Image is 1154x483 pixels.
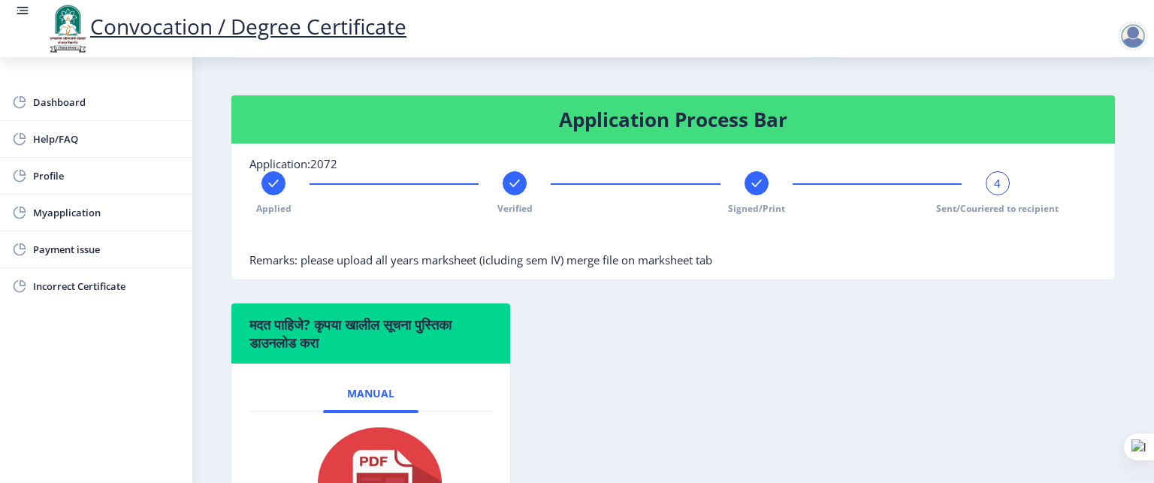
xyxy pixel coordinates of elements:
span: Sent/Couriered to recipient [936,202,1059,215]
span: Payment issue [33,240,180,258]
span: Incorrect Certificate [33,277,180,295]
img: logo [45,3,90,54]
span: Verified [497,202,533,215]
span: Profile [33,167,180,185]
span: 4 [994,176,1001,191]
h4: Application Process Bar [249,107,1097,131]
span: Manual [347,388,394,400]
span: Dashboard [33,93,180,111]
span: Application:2072 [249,156,337,171]
span: Applied [256,202,292,215]
span: Help/FAQ [33,130,180,148]
h6: मदत पाहिजे? कृपया खालील सूचना पुस्तिका डाउनलोड करा [249,315,492,352]
span: Signed/Print [728,202,785,215]
a: Manual [323,376,418,412]
a: Convocation / Degree Certificate [45,12,406,41]
span: Remarks: please upload all years marksheet (icluding sem IV) merge file on marksheet tab [249,252,712,267]
span: Myapplication [33,204,180,222]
